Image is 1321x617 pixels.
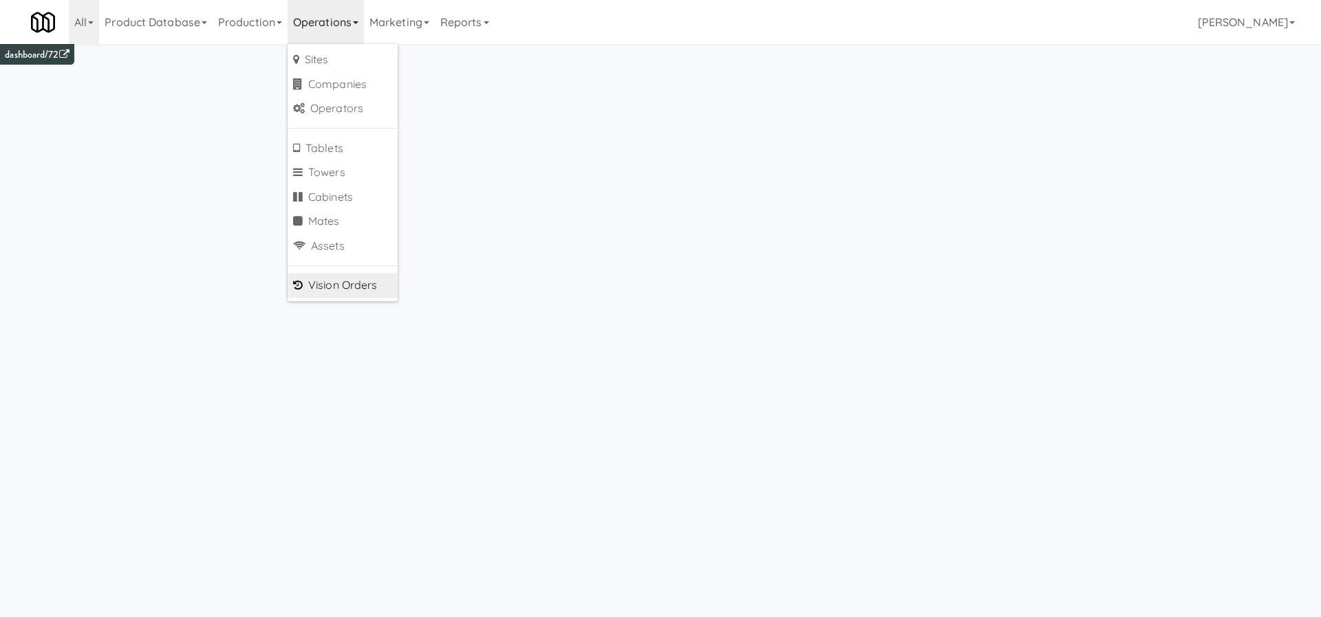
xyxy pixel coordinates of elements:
a: Companies [288,72,398,97]
a: Mates [288,209,398,234]
a: Vision Orders [288,273,398,298]
img: Micromart [31,10,55,34]
a: Sites [288,47,398,72]
a: Cabinets [288,185,398,210]
a: Towers [288,160,398,185]
a: Operators [288,96,398,121]
a: dashboard/72 [5,47,69,62]
a: Tablets [288,136,398,161]
a: Assets [288,234,398,259]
